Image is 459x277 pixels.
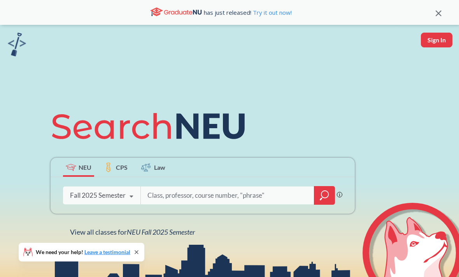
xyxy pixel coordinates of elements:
[79,163,91,172] span: NEU
[8,33,26,56] img: sandbox logo
[70,228,195,236] span: View all classes for
[116,163,128,172] span: CPS
[314,186,335,205] div: magnifying glass
[147,187,308,204] input: Class, professor, course number, "phrase"
[251,9,292,16] a: Try it out now!
[127,228,195,236] span: NEU Fall 2025 Semester
[320,190,329,201] svg: magnifying glass
[421,33,452,47] button: Sign In
[36,249,130,255] span: We need your help!
[154,163,165,172] span: Law
[84,249,130,255] a: Leave a testimonial
[204,8,292,17] span: has just released!
[8,33,26,59] a: sandbox logo
[70,191,126,200] div: Fall 2025 Semester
